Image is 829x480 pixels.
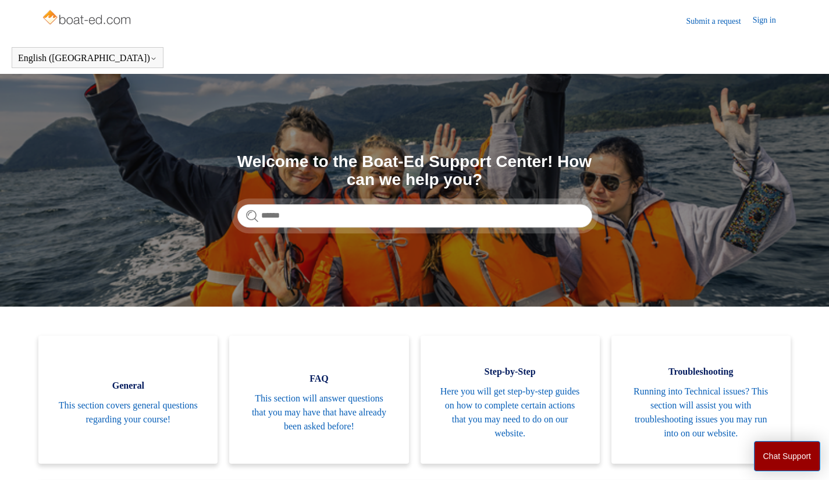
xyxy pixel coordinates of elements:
[237,153,592,189] h1: Welcome to the Boat-Ed Support Center! How can we help you?
[611,336,791,464] a: Troubleshooting Running into Technical issues? This section will assist you with troubleshooting ...
[629,365,773,379] span: Troubleshooting
[754,441,821,471] button: Chat Support
[41,7,134,30] img: Boat-Ed Help Center home page
[247,372,391,386] span: FAQ
[237,204,592,227] input: Search
[229,336,408,464] a: FAQ This section will answer questions that you may have that have already been asked before!
[38,336,218,464] a: General This section covers general questions regarding your course!
[56,399,200,426] span: This section covers general questions regarding your course!
[753,14,788,28] a: Sign in
[421,336,600,464] a: Step-by-Step Here you will get step-by-step guides on how to complete certain actions that you ma...
[438,385,582,440] span: Here you will get step-by-step guides on how to complete certain actions that you may need to do ...
[56,379,200,393] span: General
[686,15,753,27] a: Submit a request
[438,365,582,379] span: Step-by-Step
[18,53,157,63] button: English ([GEOGRAPHIC_DATA])
[247,392,391,433] span: This section will answer questions that you may have that have already been asked before!
[629,385,773,440] span: Running into Technical issues? This section will assist you with troubleshooting issues you may r...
